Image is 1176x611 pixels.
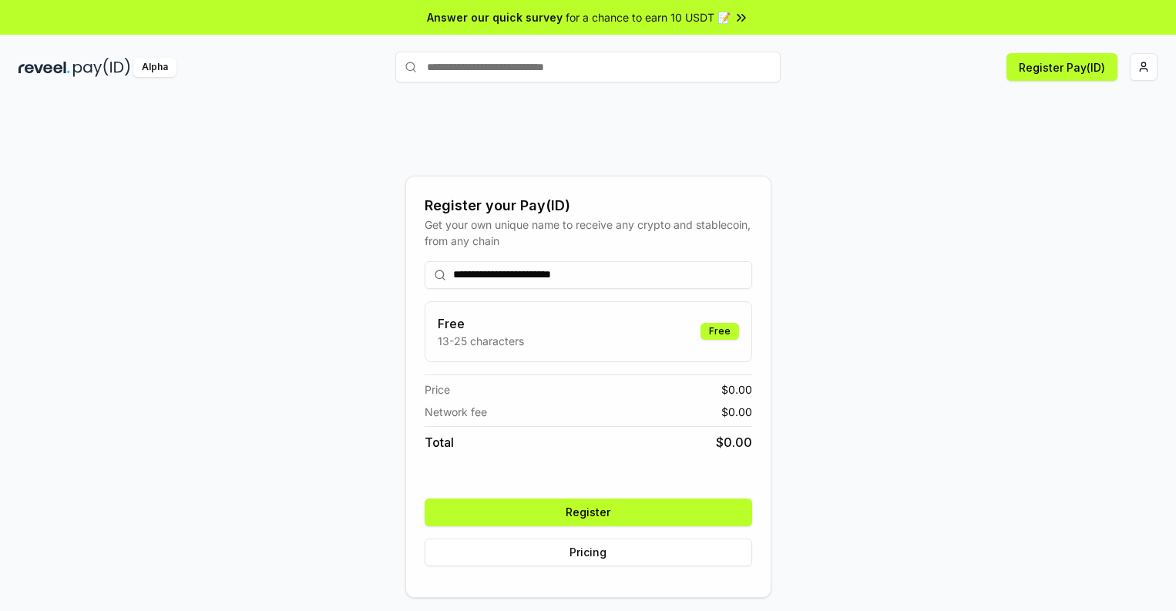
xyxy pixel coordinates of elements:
[438,314,524,333] h3: Free
[1006,53,1117,81] button: Register Pay(ID)
[133,58,176,77] div: Alpha
[427,9,563,25] span: Answer our quick survey
[425,404,487,420] span: Network fee
[425,539,752,566] button: Pricing
[716,433,752,452] span: $ 0.00
[438,333,524,349] p: 13-25 characters
[566,9,731,25] span: for a chance to earn 10 USDT 📝
[425,195,752,217] div: Register your Pay(ID)
[425,217,752,249] div: Get your own unique name to receive any crypto and stablecoin, from any chain
[425,381,450,398] span: Price
[721,381,752,398] span: $ 0.00
[18,58,70,77] img: reveel_dark
[425,499,752,526] button: Register
[701,323,739,340] div: Free
[721,404,752,420] span: $ 0.00
[425,433,454,452] span: Total
[73,58,130,77] img: pay_id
